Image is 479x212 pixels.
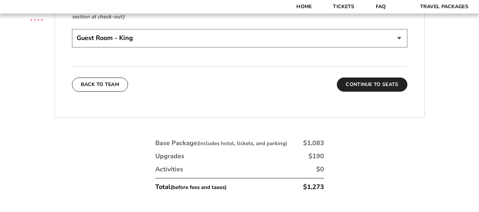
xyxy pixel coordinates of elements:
img: CBS Sports Thanksgiving Classic [21,4,52,34]
small: (before fees and taxes) [171,184,227,191]
button: Back To Team [72,78,128,92]
small: (includes hotel, tickets, and parking) [197,140,287,147]
div: $190 [308,152,324,161]
div: $0 [316,165,324,174]
div: Total [155,183,227,191]
button: Continue To Seats [337,78,407,92]
div: Base Package [155,139,287,148]
div: $1,083 [303,139,324,148]
div: Activities [155,165,183,174]
div: Upgrades [155,152,184,161]
div: $1,273 [303,183,324,191]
